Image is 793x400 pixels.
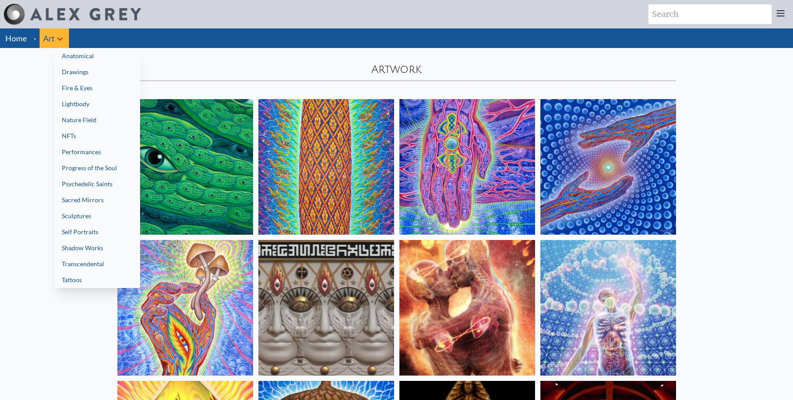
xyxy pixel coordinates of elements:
a: Sacred Mirrors [55,192,140,208]
a: Lightbody [55,96,140,112]
a: Transcendental [55,256,140,272]
a: Nature Field [55,112,140,128]
a: Performances [55,144,140,160]
a: Drawings [55,64,140,80]
a: Fire & Eyes [55,80,140,96]
a: NFTs [55,128,140,144]
a: Psychedelic Saints [55,176,140,192]
a: Tattoos [55,272,140,288]
a: Sculptures [55,208,140,224]
a: Self Portraits [55,224,140,240]
a: Progress of the Soul [55,160,140,176]
a: Anatomical [55,48,140,64]
a: Shadow Works [55,240,140,256]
